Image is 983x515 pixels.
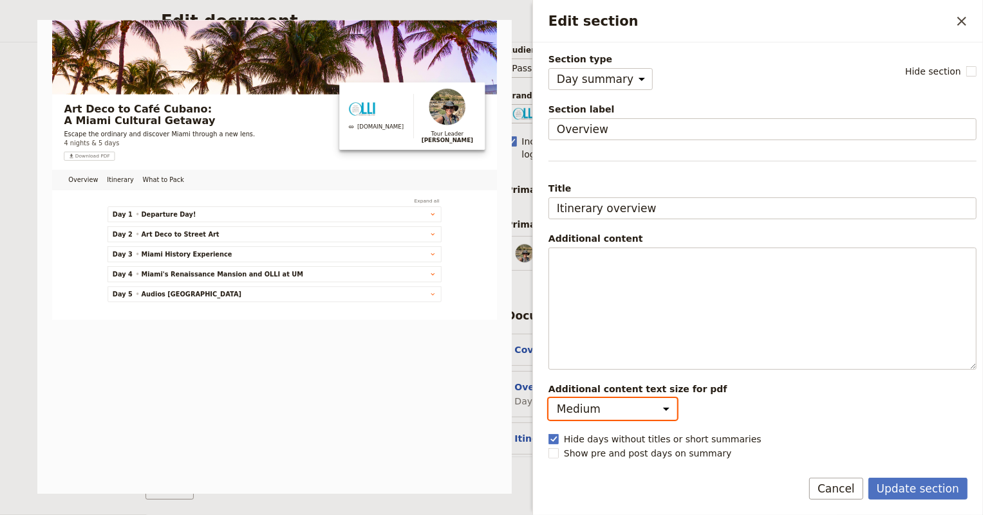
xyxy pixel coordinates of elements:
[46,239,130,254] button: ​Download PDF
[181,339,276,355] span: Departure Day!
[905,65,961,78] span: Hide section
[868,478,968,500] button: Update section
[515,432,559,445] button: Itinerary
[131,409,693,424] button: Day 3Miami History Experience
[548,197,977,219] input: Title
[564,433,762,446] span: Hide days without titles or short summaries
[131,444,693,459] button: Day 4Miami's Renaissance Mansion and OLLI at UM
[548,68,653,90] select: Section type
[113,269,175,305] a: Itinerary
[548,383,977,395] span: Additional content text size for pdf
[567,179,642,192] span: [DOMAIN_NAME]
[548,118,977,140] input: Section label
[548,232,977,245] div: Additional content
[564,447,732,460] span: Show pre and post days on summary
[131,374,165,390] span: Day 2
[552,179,642,192] a: olli.eckerd.edu
[683,118,747,183] img: Profile
[175,269,263,305] a: What to Pack
[512,107,536,120] img: Profile
[131,339,693,355] button: Day 1Departure Day!
[655,317,702,331] button: Expand all
[181,374,316,390] span: Art Deco to Street Art
[181,409,339,424] span: Miami History Experience
[131,409,165,424] span: Day 3
[515,395,578,408] span: Day summary
[46,215,142,231] span: 4 nights & 5 days
[66,241,122,251] span: Download PDF
[548,398,677,420] select: Additional content text size for pdf
[548,12,951,31] h2: Edit section
[46,269,113,305] a: Overview
[951,10,973,32] button: Close drawer
[548,53,653,66] span: Section type
[673,190,757,203] span: Tour Leader
[161,12,803,31] h2: Edit document
[131,444,165,459] span: Day 4
[515,381,563,393] button: Overview
[131,374,693,390] button: Day 2Art Deco to Street Art
[548,182,977,195] span: Title
[181,444,462,459] span: Miami's Renaissance Mansion and OLLI at UM
[809,478,863,500] button: Cancel
[552,141,599,167] img: OLLI at Eckerd College logo
[46,201,505,216] p: Escape the ordinary and discover Miami through a new lens.
[131,339,165,355] span: Day 1
[515,343,572,356] button: Cover page
[548,103,977,116] span: Section label
[522,135,635,161] span: Include organization logo :
[673,202,757,215] span: [PERSON_NAME]
[515,244,534,263] img: Profile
